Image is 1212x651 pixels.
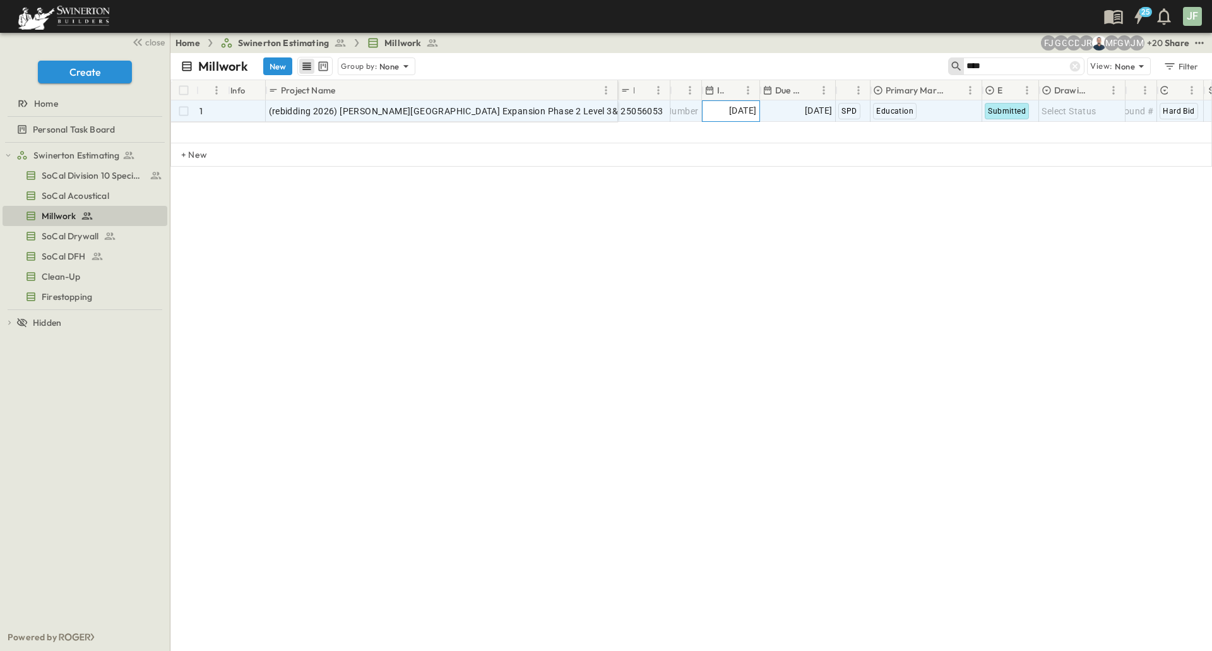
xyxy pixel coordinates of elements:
[33,123,115,136] span: Personal Task Board
[42,210,76,222] span: Millwork
[651,83,666,98] button: Menu
[740,83,756,98] button: Menu
[196,80,228,100] div: #
[802,83,816,97] button: Sort
[637,83,651,97] button: Sort
[209,83,224,98] button: Menu
[841,83,855,97] button: Sort
[682,83,698,98] button: Menu
[805,104,832,118] span: [DATE]
[315,59,331,74] button: kanban view
[379,60,400,73] p: None
[1054,35,1069,51] div: Gerrad Gerber (gerrad.gerber@swinerton.com)
[1090,59,1112,73] p: View:
[220,37,347,49] a: Swinerton Estimating
[281,84,335,97] p: Project Name
[1104,35,1119,51] div: Madison Pagdilao (madison.pagdilao@swinerton.com)
[997,84,1003,97] p: Estimate Status
[34,97,58,110] span: Home
[3,288,165,306] a: Firestopping
[3,95,165,112] a: Home
[1182,6,1203,27] button: JF
[3,268,165,285] a: Clean-Up
[299,59,314,74] button: row view
[42,230,98,242] span: SoCal Drywall
[1092,83,1106,97] button: Sort
[42,290,92,303] span: Firestopping
[3,266,167,287] div: Clean-Uptest
[175,37,200,49] a: Home
[42,169,145,182] span: SoCal Division 10 Specialties
[1131,83,1144,97] button: Sort
[238,37,329,49] span: Swinerton Estimating
[1126,5,1151,28] button: 25
[886,84,946,97] p: Primary Market
[15,3,112,30] img: 6c363589ada0b36f064d841b69d3a419a338230e66bb0a533688fa5cc3e9e735.png
[1054,84,1090,97] p: Drawing Status
[646,105,698,117] span: Add Number
[1100,105,1153,117] span: Add Round #
[341,60,377,73] p: Group by:
[876,107,913,116] span: Education
[3,206,167,226] div: Millworktest
[1184,83,1199,98] button: Menu
[3,248,165,265] a: SoCal DFH
[3,119,167,140] div: Personal Task Boardtest
[988,107,1026,116] span: Submitted
[675,83,689,97] button: Sort
[1129,35,1144,51] div: Jonathan M. Hansen (johansen@swinerton.com)
[841,107,857,116] span: SPD
[1006,83,1019,97] button: Sort
[1163,107,1194,116] span: Hard Bid
[181,148,189,161] p: + New
[1042,105,1096,117] span: Select Status
[1147,37,1160,49] p: + 20
[230,73,246,108] div: Info
[38,61,132,83] button: Create
[1158,57,1202,75] button: Filter
[1091,35,1107,51] img: Brandon Norcutt (brandon.norcutt@swinerton.com)
[949,83,963,97] button: Sort
[33,149,119,162] span: Swinerton Estimating
[1192,35,1207,51] button: test
[1170,83,1184,97] button: Sort
[729,104,756,118] span: [DATE]
[269,105,624,117] span: (rebidding 2026) [PERSON_NAME][GEOGRAPHIC_DATA] Expansion Phase 2 Level 3&4
[1163,59,1199,73] div: Filter
[775,84,800,97] p: Due Date
[127,33,167,51] button: close
[42,250,86,263] span: SoCal DFH
[367,37,439,49] a: Millwork
[851,83,866,98] button: Menu
[3,246,167,266] div: SoCal DFHtest
[598,83,614,98] button: Menu
[633,84,634,97] p: P-Code
[3,287,167,307] div: Firestoppingtest
[3,186,167,206] div: SoCal Acousticaltest
[3,207,165,225] a: Millwork
[621,105,663,117] span: 25056053
[816,83,831,98] button: Menu
[1079,35,1094,51] div: Joshua Russell (joshua.russell@swinerton.com)
[717,84,724,97] p: Invite Date
[3,187,165,205] a: SoCal Acoustical
[1066,35,1081,51] div: Christopher Detar (christopher.detar@swinerton.com)
[3,227,165,245] a: SoCal Drywall
[175,37,446,49] nav: breadcrumbs
[3,145,167,165] div: Swinerton Estimatingtest
[3,165,167,186] div: SoCal Division 10 Specialtiestest
[338,83,352,97] button: Sort
[42,189,109,202] span: SoCal Acoustical
[1041,35,1056,51] div: Francisco J. Sanchez (frsanchez@swinerton.com)
[1117,35,1132,51] div: GEORGIA WESLEY (georgia.wesley@swinerton.com)
[3,167,165,184] a: SoCal Division 10 Specialties
[727,83,740,97] button: Sort
[16,146,165,164] a: Swinerton Estimating
[201,83,215,97] button: Sort
[145,36,165,49] span: close
[198,57,248,75] p: Millwork
[228,80,266,100] div: Info
[33,316,61,329] span: Hidden
[1141,7,1150,17] h6: 25
[297,57,333,76] div: table view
